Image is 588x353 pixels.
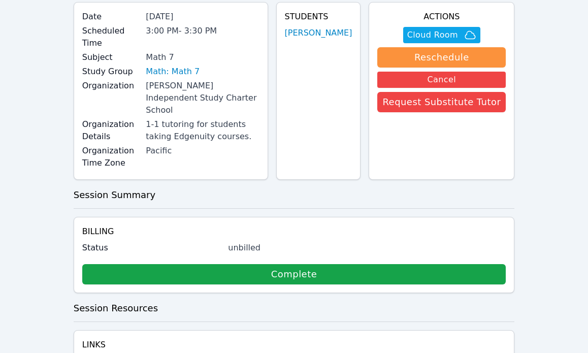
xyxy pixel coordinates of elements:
[82,11,140,23] label: Date
[82,339,217,351] h4: Links
[146,51,259,63] div: Math 7
[82,242,222,254] label: Status
[285,11,352,23] h4: Students
[146,66,200,78] a: Math: Math 7
[82,80,140,92] label: Organization
[74,188,515,202] h3: Session Summary
[82,118,140,143] label: Organization Details
[377,11,506,23] h4: Actions
[146,118,259,143] div: 1-1 tutoring for students taking Edgenuity courses.
[146,25,259,37] div: 3:00 PM - 3:30 PM
[82,145,140,169] label: Organization Time Zone
[146,145,259,157] div: Pacific
[377,92,506,112] button: Request Substitute Tutor
[82,51,140,63] label: Subject
[74,301,515,315] h3: Session Resources
[82,226,506,238] h4: Billing
[403,27,480,43] button: Cloud Room
[377,72,506,88] button: Cancel
[146,11,259,23] div: [DATE]
[285,27,352,39] a: [PERSON_NAME]
[82,264,506,284] a: Complete
[82,25,140,49] label: Scheduled Time
[82,66,140,78] label: Study Group
[146,80,259,116] div: [PERSON_NAME] Independent Study Charter School
[407,29,458,41] span: Cloud Room
[377,47,506,68] button: Reschedule
[228,242,506,254] div: unbilled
